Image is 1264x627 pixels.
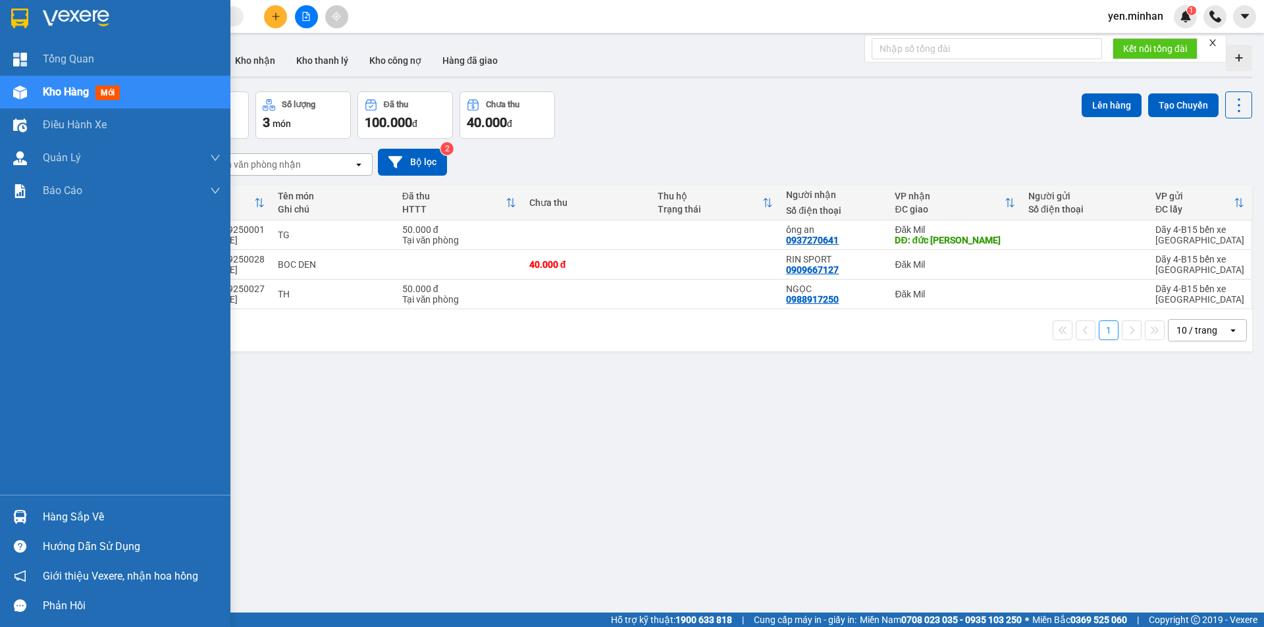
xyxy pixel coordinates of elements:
[1155,254,1244,275] div: Dãy 4-B15 bến xe [GEOGRAPHIC_DATA]
[651,186,779,220] th: Toggle SortBy
[13,86,27,99] img: warehouse-icon
[1149,186,1251,220] th: Toggle SortBy
[786,189,882,200] div: Người nhận
[332,12,341,21] span: aim
[1097,8,1174,24] span: yen.minhan
[210,186,221,196] span: down
[786,235,839,245] div: 0937270641
[14,570,26,582] span: notification
[402,294,516,305] div: Tại văn phòng
[895,191,1004,201] div: VP nhận
[1239,11,1251,22] span: caret-down
[13,151,27,165] img: warehouse-icon
[43,51,94,67] span: Tổng Quan
[278,191,388,201] div: Tên món
[786,294,839,305] div: 0988917250
[43,86,89,98] span: Kho hàng
[754,613,856,627] span: Cung cấp máy in - giấy in:
[43,596,221,616] div: Phản hồi
[1028,204,1142,214] div: Số điện thoại
[1148,93,1219,117] button: Tạo Chuyến
[1191,615,1200,624] span: copyright
[895,224,1014,235] div: Đăk Mil
[402,284,516,294] div: 50.000 đ
[1155,284,1244,305] div: Dãy 4-B15 bến xe [GEOGRAPHIC_DATA]
[402,235,516,245] div: Tại văn phòng
[412,118,417,129] span: đ
[14,540,26,553] span: question-circle
[1113,38,1198,59] button: Kết nối tổng đài
[786,264,839,275] div: 0909667127
[13,53,27,66] img: dashboard-icon
[786,284,882,294] div: NGỌC
[1189,6,1194,15] span: 1
[273,118,291,129] span: món
[1226,45,1252,71] div: Tạo kho hàng mới
[264,5,287,28] button: plus
[432,45,508,76] button: Hàng đã giao
[325,5,348,28] button: aim
[43,507,221,527] div: Hàng sắp về
[13,184,27,198] img: solution-icon
[1137,613,1139,627] span: |
[402,224,516,235] div: 50.000 đ
[786,224,882,235] div: ông an
[1025,617,1029,622] span: ⚪️
[1099,320,1119,340] button: 1
[786,254,882,264] div: RIN SPORT
[507,118,512,129] span: đ
[278,204,388,214] div: Ghi chú
[895,259,1014,270] div: Đăk Mil
[286,45,359,76] button: Kho thanh lý
[1070,614,1127,625] strong: 0369 525 060
[255,91,351,139] button: Số lượng3món
[43,182,82,199] span: Báo cáo
[365,114,412,130] span: 100.000
[1155,191,1234,201] div: VP gửi
[1209,11,1221,22] img: phone-icon
[901,614,1022,625] strong: 0708 023 035 - 0935 103 250
[440,142,454,155] sup: 2
[1208,38,1217,47] span: close
[888,186,1021,220] th: Toggle SortBy
[14,599,26,612] span: message
[675,614,732,625] strong: 1900 633 818
[278,230,388,240] div: TG
[357,91,453,139] button: Đã thu100.000đ
[742,613,744,627] span: |
[210,158,301,171] div: Chọn văn phòng nhận
[359,45,432,76] button: Kho công nợ
[278,259,388,270] div: BOC DEN
[529,259,645,270] div: 40.000 đ
[402,204,506,214] div: HTTT
[1176,324,1217,337] div: 10 / trang
[13,510,27,524] img: warehouse-icon
[486,100,519,109] div: Chưa thu
[95,86,120,100] span: mới
[43,537,221,557] div: Hướng dẫn sử dụng
[43,149,81,166] span: Quản Lý
[278,289,388,299] div: TH
[224,45,286,76] button: Kho nhận
[529,197,645,208] div: Chưa thu
[1187,6,1196,15] sup: 1
[611,613,732,627] span: Hỗ trợ kỹ thuật:
[1032,613,1127,627] span: Miền Bắc
[43,116,107,133] span: Điều hành xe
[1180,11,1192,22] img: icon-new-feature
[1028,191,1142,201] div: Người gửi
[384,100,408,109] div: Đã thu
[378,149,447,176] button: Bộ lọc
[460,91,555,139] button: Chưa thu40.000đ
[895,204,1004,214] div: ĐC giao
[263,114,270,130] span: 3
[860,613,1022,627] span: Miền Nam
[13,118,27,132] img: warehouse-icon
[1155,224,1244,245] div: Dãy 4-B15 bến xe [GEOGRAPHIC_DATA]
[354,159,364,170] svg: open
[11,9,28,28] img: logo-vxr
[872,38,1102,59] input: Nhập số tổng đài
[1233,5,1256,28] button: caret-down
[1228,325,1238,336] svg: open
[396,186,523,220] th: Toggle SortBy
